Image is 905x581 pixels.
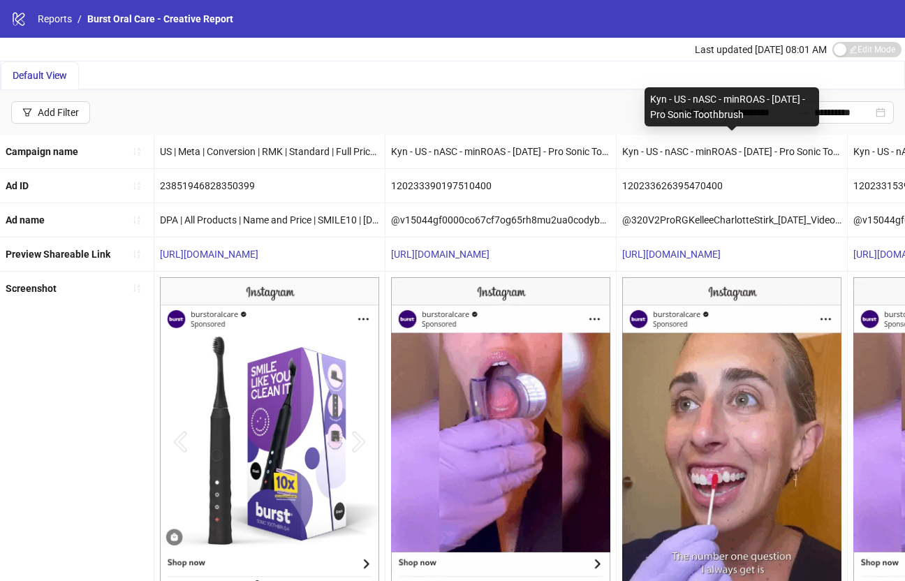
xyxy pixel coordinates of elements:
span: Last updated [DATE] 08:01 AM [695,44,827,55]
div: Kyn - US - nASC - minROAS - [DATE] - Pro Sonic Toothbrush [645,87,819,126]
span: Burst Oral Care - Creative Report [87,13,233,24]
a: [URL][DOMAIN_NAME] [391,249,490,260]
div: @v15044gf0000co67cf7og65rh8mu2ua0codybarr_[DATE]_Video1_Brand_Tstimonial_ProSonicToothBrush_Burst... [385,203,616,237]
div: Kyn - US - nASC - minROAS - [DATE] - Pro Sonic Toothbrush [617,135,847,168]
b: Ad ID [6,180,29,191]
li: / [78,11,82,27]
a: [URL][DOMAIN_NAME] [160,249,258,260]
div: Add Filter [38,107,79,118]
b: Ad name [6,214,45,226]
div: 23851946828350399 [154,169,385,203]
b: Preview Shareable Link [6,249,110,260]
button: Add Filter [11,101,90,124]
span: sort-ascending [132,147,142,156]
a: [URL][DOMAIN_NAME] [622,249,721,260]
div: Kyn - US - nASC - minROAS - [DATE] - Pro Sonic Toothbrush [385,135,616,168]
span: Default View [13,70,67,81]
span: sort-ascending [132,181,142,191]
b: Campaign name [6,146,78,157]
div: 120233390197510400 [385,169,616,203]
span: sort-ascending [132,284,142,293]
div: 120233626395470400 [617,169,847,203]
span: filter [22,108,32,117]
div: @320V2ProRGKelleeCharlotteStirk_[DATE]_Video1_Brand_Testimonial_ProSonicToothBrush_BurstOralCare_... [617,203,847,237]
div: US | Meta | Conversion | RMK | Standard | Full Price | All Products | Catalog [154,135,385,168]
b: Screenshot [6,283,57,294]
span: sort-ascending [132,249,142,259]
span: sort-ascending [132,215,142,225]
a: Reports [35,11,75,27]
div: DPA | All Products | Name and Price | SMILE10 | [DATE] - Copy [154,203,385,237]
